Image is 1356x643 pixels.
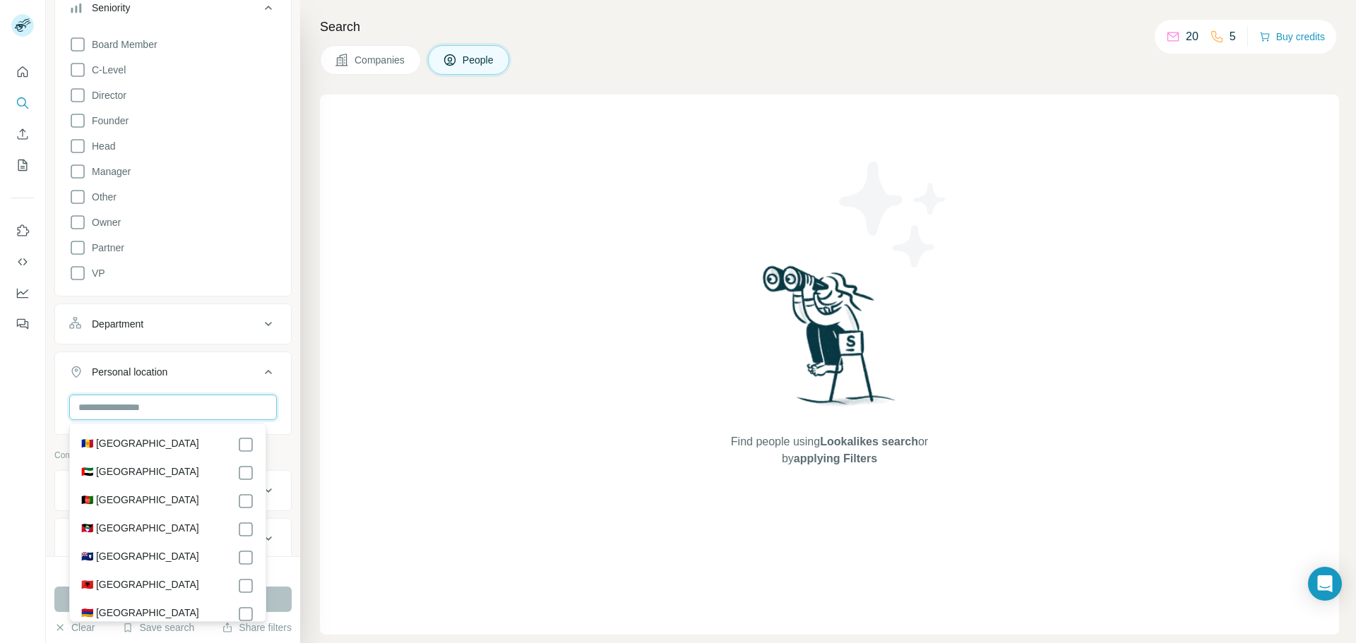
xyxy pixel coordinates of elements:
button: Use Surfe on LinkedIn [11,218,34,244]
button: Use Surfe API [11,249,34,275]
label: 🇦🇮 [GEOGRAPHIC_DATA] [81,549,199,566]
div: Personal location [92,365,167,379]
button: My lists [11,152,34,178]
label: 🇦🇩 [GEOGRAPHIC_DATA] [81,436,199,453]
button: Buy credits [1259,27,1325,47]
button: Search [11,90,34,116]
button: Feedback [11,311,34,337]
span: Founder [86,114,129,128]
span: Head [86,139,115,153]
span: People [463,53,495,67]
button: Personal location [55,355,291,395]
label: 🇦🇫 [GEOGRAPHIC_DATA] [81,493,199,510]
p: Company information [54,449,292,462]
p: 5 [1230,28,1236,45]
label: 🇦🇱 [GEOGRAPHIC_DATA] [81,577,199,594]
span: Partner [86,241,124,255]
div: Department [92,317,143,331]
label: 🇦🇪 [GEOGRAPHIC_DATA] [81,464,199,481]
span: Lookalikes search [820,435,918,447]
span: Find people using or by [716,433,942,467]
button: Industry [55,522,291,555]
button: Enrich CSV [11,121,34,147]
h4: Search [320,17,1339,37]
img: Surfe Illustration - Woman searching with binoculars [756,262,903,419]
span: Manager [86,164,131,179]
label: 🇦🇬 [GEOGRAPHIC_DATA] [81,521,199,538]
button: Share filters [222,620,292,635]
span: Director [86,88,126,102]
p: 20 [1186,28,1199,45]
span: VP [86,266,105,280]
button: Company [55,474,291,507]
span: applying Filters [794,452,877,464]
button: Save search [122,620,194,635]
button: Quick start [11,59,34,85]
button: Clear [54,620,95,635]
span: Other [86,190,117,204]
button: Dashboard [11,280,34,306]
img: Surfe Illustration - Stars [830,151,957,278]
div: Open Intercom Messenger [1308,567,1342,601]
span: Board Member [86,37,157,52]
label: 🇦🇲 [GEOGRAPHIC_DATA] [81,606,199,623]
span: C-Level [86,63,126,77]
button: Department [55,307,291,341]
span: Companies [355,53,406,67]
span: Owner [86,215,121,229]
div: Seniority [92,1,130,15]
